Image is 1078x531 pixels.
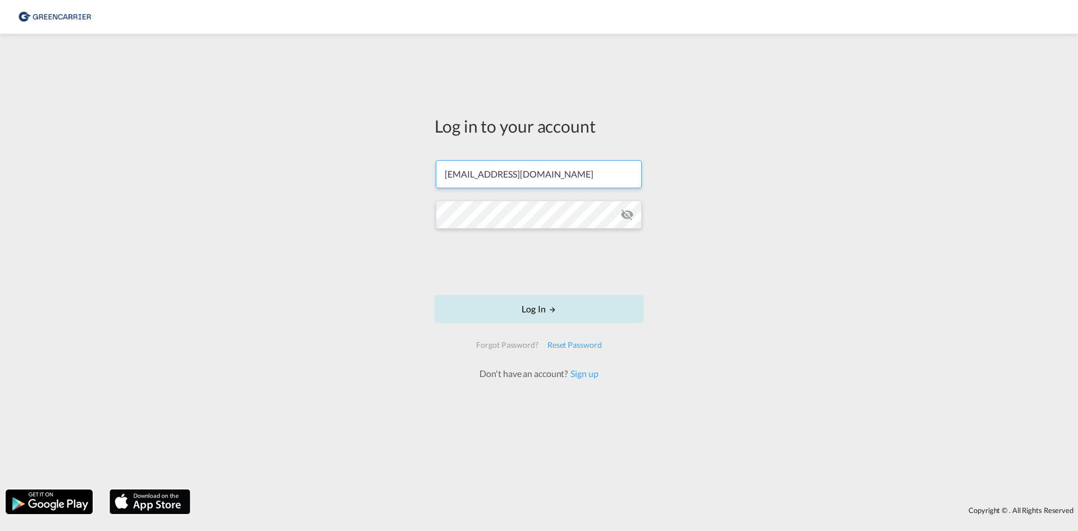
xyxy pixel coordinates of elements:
div: Log in to your account [435,114,643,138]
a: Sign up [568,368,598,379]
div: Don't have an account? [467,367,610,380]
button: LOGIN [435,295,643,323]
div: Forgot Password? [472,335,542,355]
input: Enter email/phone number [436,160,642,188]
iframe: reCAPTCHA [454,240,624,284]
img: apple.png [108,488,191,515]
md-icon: icon-eye-off [620,208,634,221]
img: google.png [4,488,94,515]
div: Reset Password [543,335,606,355]
div: Copyright © . All Rights Reserved [196,501,1078,520]
img: 8cf206808afe11efa76fcd1e3d746489.png [17,4,93,30]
